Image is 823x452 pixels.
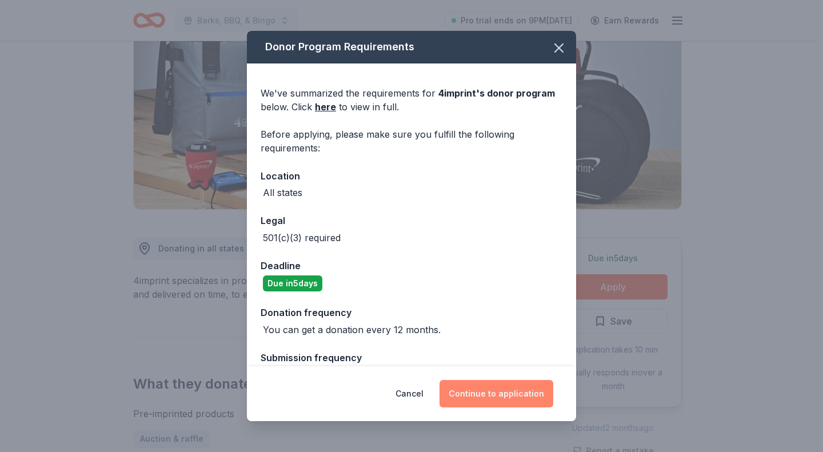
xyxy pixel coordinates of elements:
[261,258,562,273] div: Deadline
[261,86,562,114] div: We've summarized the requirements for below. Click to view in full.
[261,169,562,183] div: Location
[247,31,576,63] div: Donor Program Requirements
[438,87,555,99] span: 4imprint 's donor program
[261,305,562,320] div: Donation frequency
[315,100,336,114] a: here
[263,323,441,337] div: You can get a donation every 12 months.
[263,275,322,291] div: Due in 5 days
[263,186,302,199] div: All states
[261,127,562,155] div: Before applying, please make sure you fulfill the following requirements:
[440,380,553,407] button: Continue to application
[263,231,341,245] div: 501(c)(3) required
[261,213,562,228] div: Legal
[261,350,562,365] div: Submission frequency
[395,380,424,407] button: Cancel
